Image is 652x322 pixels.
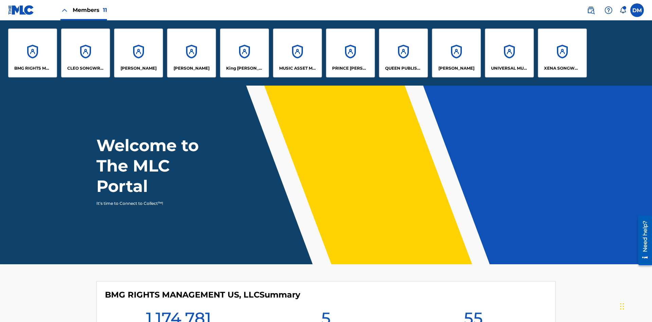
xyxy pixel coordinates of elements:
p: XENA SONGWRITER [544,65,581,71]
p: UNIVERSAL MUSIC PUB GROUP [491,65,528,71]
p: King McTesterson [226,65,263,71]
p: ELVIS COSTELLO [121,65,157,71]
a: Accounts[PERSON_NAME] [167,29,216,77]
a: AccountsQUEEN PUBLISHA [379,29,428,77]
img: help [604,6,613,14]
p: MUSIC ASSET MANAGEMENT (MAM) [279,65,316,71]
div: User Menu [630,3,644,17]
p: QUEEN PUBLISHA [385,65,422,71]
a: AccountsUNIVERSAL MUSIC PUB GROUP [485,29,534,77]
p: RONALD MCTESTERSON [438,65,474,71]
a: AccountsCLEO SONGWRITER [61,29,110,77]
a: AccountsMUSIC ASSET MANAGEMENT (MAM) [273,29,322,77]
p: EYAMA MCSINGER [174,65,210,71]
div: Notifications [619,7,626,14]
h1: Welcome to The MLC Portal [96,135,223,196]
div: Drag [620,296,624,317]
iframe: Resource Center [633,213,652,269]
span: 11 [103,7,107,13]
p: CLEO SONGWRITER [67,65,104,71]
img: MLC Logo [8,5,34,15]
div: Help [602,3,615,17]
p: BMG RIGHTS MANAGEMENT US, LLC [14,65,51,71]
img: Close [60,6,69,14]
a: AccountsKing [PERSON_NAME] [220,29,269,77]
a: AccountsPRINCE [PERSON_NAME] [326,29,375,77]
a: Accounts[PERSON_NAME] [114,29,163,77]
a: Public Search [584,3,598,17]
a: Accounts[PERSON_NAME] [432,29,481,77]
span: Members [73,6,107,14]
a: AccountsBMG RIGHTS MANAGEMENT US, LLC [8,29,57,77]
img: search [587,6,595,14]
p: It's time to Connect to Collect™! [96,200,214,207]
p: PRINCE MCTESTERSON [332,65,369,71]
a: AccountsXENA SONGWRITER [538,29,587,77]
iframe: Chat Widget [618,289,652,322]
h4: BMG RIGHTS MANAGEMENT US, LLC [105,290,300,300]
